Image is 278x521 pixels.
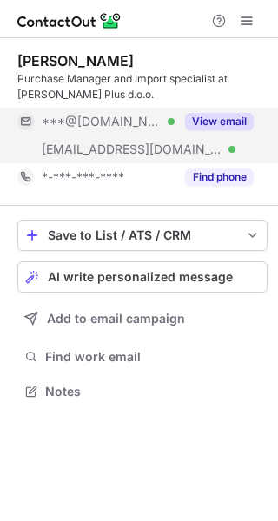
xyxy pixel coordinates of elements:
[17,303,268,334] button: Add to email campaign
[45,349,261,365] span: Find work email
[42,114,162,129] span: ***@[DOMAIN_NAME]
[17,220,268,251] button: save-profile-one-click
[47,312,185,326] span: Add to email campaign
[17,261,268,293] button: AI write personalized message
[45,384,261,399] span: Notes
[185,168,254,186] button: Reveal Button
[42,142,222,157] span: [EMAIL_ADDRESS][DOMAIN_NAME]
[17,379,268,404] button: Notes
[17,71,268,102] div: Purchase Manager and Import specialist at [PERSON_NAME] Plus d.o.o.
[185,113,254,130] button: Reveal Button
[48,228,237,242] div: Save to List / ATS / CRM
[17,10,122,31] img: ContactOut v5.3.10
[17,345,268,369] button: Find work email
[48,270,233,284] span: AI write personalized message
[17,52,134,69] div: [PERSON_NAME]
